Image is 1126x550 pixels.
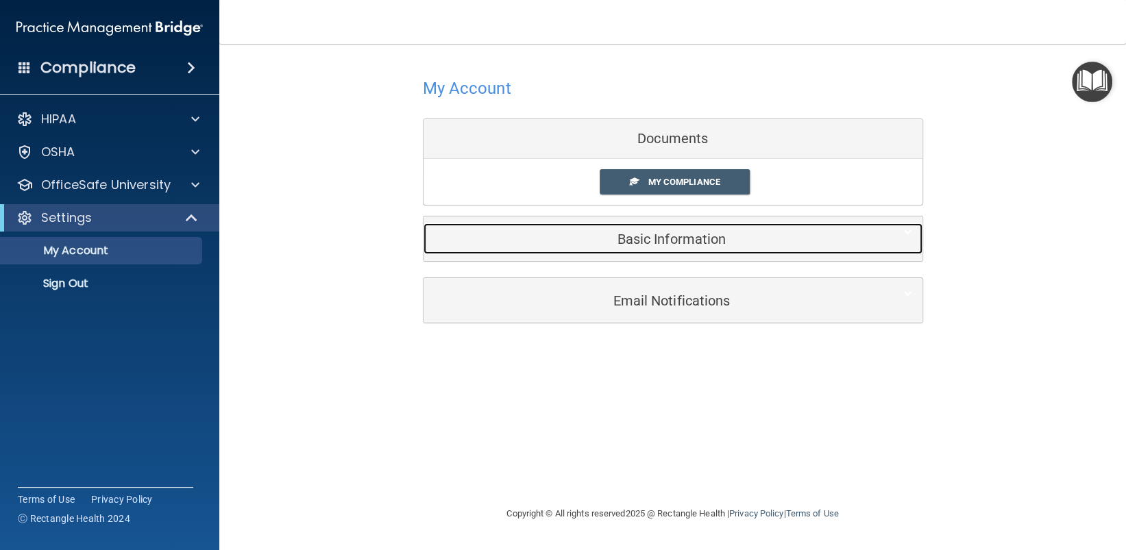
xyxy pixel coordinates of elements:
div: Copyright © All rights reserved 2025 @ Rectangle Health | | [423,492,923,536]
h4: My Account [423,79,511,97]
p: Sign Out [9,277,196,290]
img: PMB logo [16,14,203,42]
a: Privacy Policy [91,492,153,506]
a: Privacy Policy [729,508,783,518]
h5: Email Notifications [434,293,870,308]
p: HIPAA [41,111,76,127]
a: Terms of Use [18,492,75,506]
a: Terms of Use [785,508,838,518]
p: Settings [41,210,92,226]
p: OSHA [41,144,75,160]
p: OfficeSafe University [41,177,171,193]
h4: Compliance [40,58,136,77]
button: Open Resource Center [1072,62,1112,102]
a: HIPAA [16,111,199,127]
a: Email Notifications [434,285,912,316]
a: Settings [16,210,199,226]
h5: Basic Information [434,232,870,247]
a: Basic Information [434,223,912,254]
span: My Compliance [648,177,720,187]
a: OSHA [16,144,199,160]
div: Documents [424,119,922,159]
a: OfficeSafe University [16,177,199,193]
span: Ⓒ Rectangle Health 2024 [18,512,130,525]
p: My Account [9,244,196,258]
